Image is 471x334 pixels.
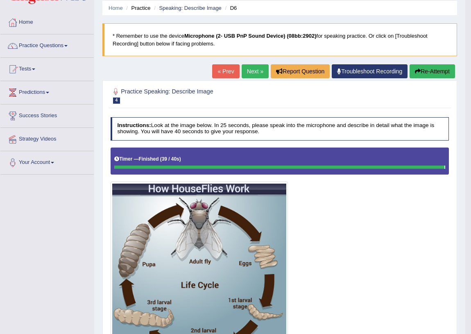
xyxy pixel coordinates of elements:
a: Your Account [0,151,94,172]
span: 4 [113,98,120,104]
a: Predictions [0,81,94,102]
a: Speaking: Describe Image [159,5,221,11]
a: Success Stories [0,105,94,125]
h2: Practice Speaking: Describe Image [111,86,321,104]
button: Report Question [271,64,330,78]
a: Home [109,5,123,11]
li: D6 [223,4,237,12]
b: Instructions: [117,122,151,128]
h4: Look at the image below. In 25 seconds, please speak into the microphone and describe in detail w... [111,117,449,141]
b: Finished [139,156,159,162]
a: Practice Questions [0,34,94,55]
b: 39 / 40s [162,156,179,162]
blockquote: * Remember to use the device for speaking practice. Or click on [Troubleshoot Recording] button b... [102,23,457,56]
a: Tests [0,58,94,78]
li: Practice [124,4,150,12]
b: Microphone (2- USB PnP Sound Device) (08bb:2902) [184,33,317,39]
h5: Timer — [114,157,181,162]
a: Troubleshoot Recording [332,64,408,78]
b: ) [179,156,181,162]
a: Next » [242,64,269,78]
a: Strategy Videos [0,128,94,148]
button: Re-Attempt [410,64,455,78]
a: Home [0,11,94,32]
a: « Prev [212,64,239,78]
b: ( [160,156,162,162]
